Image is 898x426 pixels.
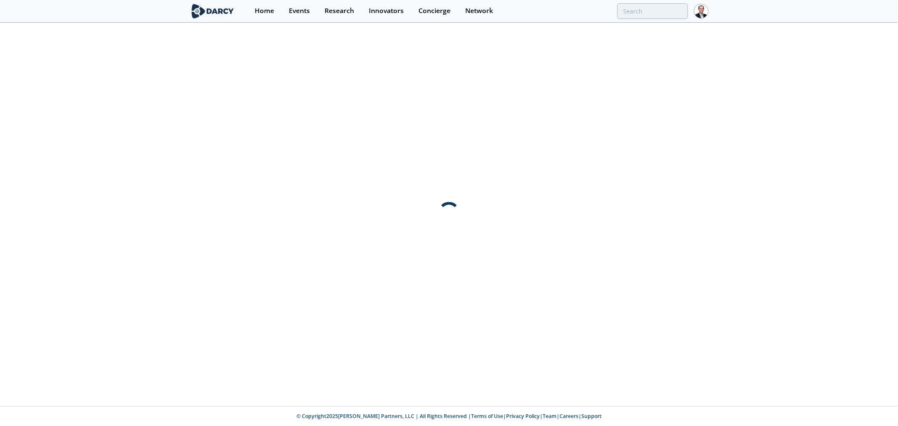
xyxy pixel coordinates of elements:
div: Home [255,8,274,14]
a: Privacy Policy [506,413,540,420]
img: Profile [694,4,709,19]
div: Events [289,8,310,14]
input: Advanced Search [617,3,688,19]
a: Team [543,413,557,420]
a: Careers [560,413,578,420]
a: Support [581,413,602,420]
div: Network [465,8,493,14]
p: © Copyright 2025 [PERSON_NAME] Partners, LLC | All Rights Reserved | | | | | [138,413,761,420]
div: Research [325,8,354,14]
div: Innovators [369,8,404,14]
div: Concierge [418,8,450,14]
a: Terms of Use [471,413,503,420]
img: logo-wide.svg [190,4,236,19]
